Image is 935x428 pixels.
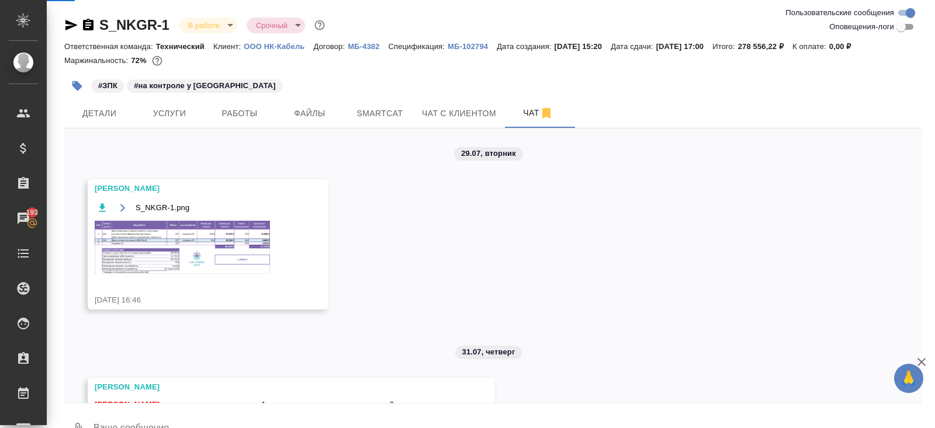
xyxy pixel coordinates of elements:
button: Открыть на драйве [115,200,130,215]
p: Ответственная команда: [64,42,156,51]
a: 193 [3,204,44,233]
p: 278 556,22 ₽ [738,42,792,51]
a: ООО НК-Кабель [244,41,313,51]
div: [PERSON_NAME] [95,381,454,393]
button: Добавить тэг [64,73,90,99]
p: #ЗПК [98,80,117,92]
span: Детали [71,106,127,121]
div: [PERSON_NAME] [95,183,288,194]
a: S_NKGR-1 [99,17,169,33]
span: Чат с клиентом [422,106,496,121]
p: ООО НК-Кабель [244,42,313,51]
p: 0,00 ₽ [829,42,860,51]
button: 🙏 [894,364,923,393]
a: МБ-102794 [448,41,497,51]
span: Smartcat [352,106,408,121]
p: 29.07, вторник [461,148,516,159]
button: Скачать [95,200,109,215]
span: Пользовательские сообщения [785,7,894,19]
p: Договор: [313,42,348,51]
span: Чат [510,106,566,120]
div: [DATE] 16:46 [95,294,288,306]
button: Срочный [252,20,291,30]
p: [DATE] 15:20 [555,42,611,51]
p: 72% [131,56,149,65]
span: Услуги [141,106,198,121]
img: S_NKGR-1.png [95,221,270,274]
p: Технический [156,42,213,51]
span: 🙏 [899,366,919,391]
button: В работе [185,20,223,30]
span: [PERSON_NAME] [95,400,160,409]
p: #на контроле у [GEOGRAPHIC_DATA] [134,80,276,92]
p: Спецификация: [389,42,448,51]
a: МБ-4382 [348,41,388,51]
button: Скопировать ссылку для ЯМессенджера [64,18,78,32]
button: Скопировать ссылку [81,18,95,32]
p: Маржинальность: [64,56,131,65]
span: S_NKGR-1.png [136,202,189,214]
p: 31.07, четверг [462,346,515,358]
div: В работе [247,18,305,33]
p: Итого: [712,42,737,51]
p: МБ-4382 [348,42,388,51]
p: Клиент: [213,42,244,51]
span: 193 [19,207,46,218]
p: МБ-102794 [448,42,497,51]
p: Дата сдачи: [611,42,656,51]
p: К оплате: [792,42,829,51]
p: [DATE] 17:00 [656,42,713,51]
span: Оповещения-логи [829,21,894,33]
p: Дата создания: [497,42,554,51]
span: Работы [212,106,268,121]
button: 64296.76 RUB; [150,53,165,68]
span: Файлы [282,106,338,121]
button: Доп статусы указывают на важность/срочность заказа [312,18,327,33]
svg: Отписаться [539,106,553,120]
div: В работе [179,18,237,33]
